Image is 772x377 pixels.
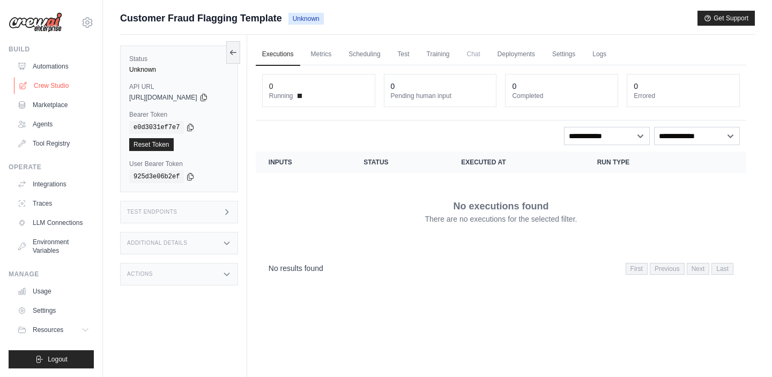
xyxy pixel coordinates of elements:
[129,65,229,74] div: Unknown
[586,43,613,66] a: Logs
[687,263,710,275] span: Next
[453,199,548,214] p: No executions found
[491,43,541,66] a: Deployments
[129,121,184,134] code: e0d3031ef7e7
[129,138,174,151] a: Reset Token
[546,43,582,66] a: Settings
[13,176,94,193] a: Integrations
[351,152,448,173] th: Status
[120,11,282,26] span: Customer Fraud Flagging Template
[391,81,395,92] div: 0
[448,152,584,173] th: Executed at
[256,254,746,282] nav: Pagination
[129,170,184,183] code: 925d3e06b2ef
[584,152,697,173] th: Run Type
[13,195,94,212] a: Traces
[13,135,94,152] a: Tool Registry
[13,302,94,319] a: Settings
[9,270,94,278] div: Manage
[269,92,293,100] span: Running
[391,92,490,100] dt: Pending human input
[129,110,229,119] label: Bearer Token
[718,326,772,377] iframe: Chat Widget
[127,209,177,215] h3: Test Endpoints
[9,163,94,171] div: Operate
[697,11,755,26] button: Get Support
[9,45,94,54] div: Build
[13,96,94,114] a: Marketplace
[512,92,611,100] dt: Completed
[129,93,197,102] span: [URL][DOMAIN_NAME]
[48,355,68,364] span: Logout
[256,152,351,173] th: Inputs
[9,12,62,33] img: Logo
[342,43,387,66] a: Scheduling
[13,233,94,259] a: Environment Variables
[256,152,746,282] section: Crew executions table
[269,263,323,274] p: No results found
[14,77,95,94] a: Crew Studio
[127,271,153,277] h3: Actions
[512,81,516,92] div: 0
[127,240,187,246] h3: Additional Details
[461,43,487,65] span: Chat is not available until the deployment is complete
[650,263,685,275] span: Previous
[711,263,733,275] span: Last
[129,55,229,63] label: Status
[420,43,456,66] a: Training
[13,321,94,338] button: Resources
[391,43,416,66] a: Test
[269,81,273,92] div: 0
[626,263,733,275] nav: Pagination
[634,92,733,100] dt: Errored
[13,116,94,133] a: Agents
[634,81,638,92] div: 0
[626,263,648,275] span: First
[129,160,229,168] label: User Bearer Token
[288,13,324,25] span: Unknown
[13,58,94,75] a: Automations
[13,283,94,300] a: Usage
[305,43,338,66] a: Metrics
[33,326,63,334] span: Resources
[129,82,229,91] label: API URL
[425,214,577,224] p: There are no executions for the selected filter.
[9,350,94,368] button: Logout
[256,43,300,66] a: Executions
[13,214,94,231] a: LLM Connections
